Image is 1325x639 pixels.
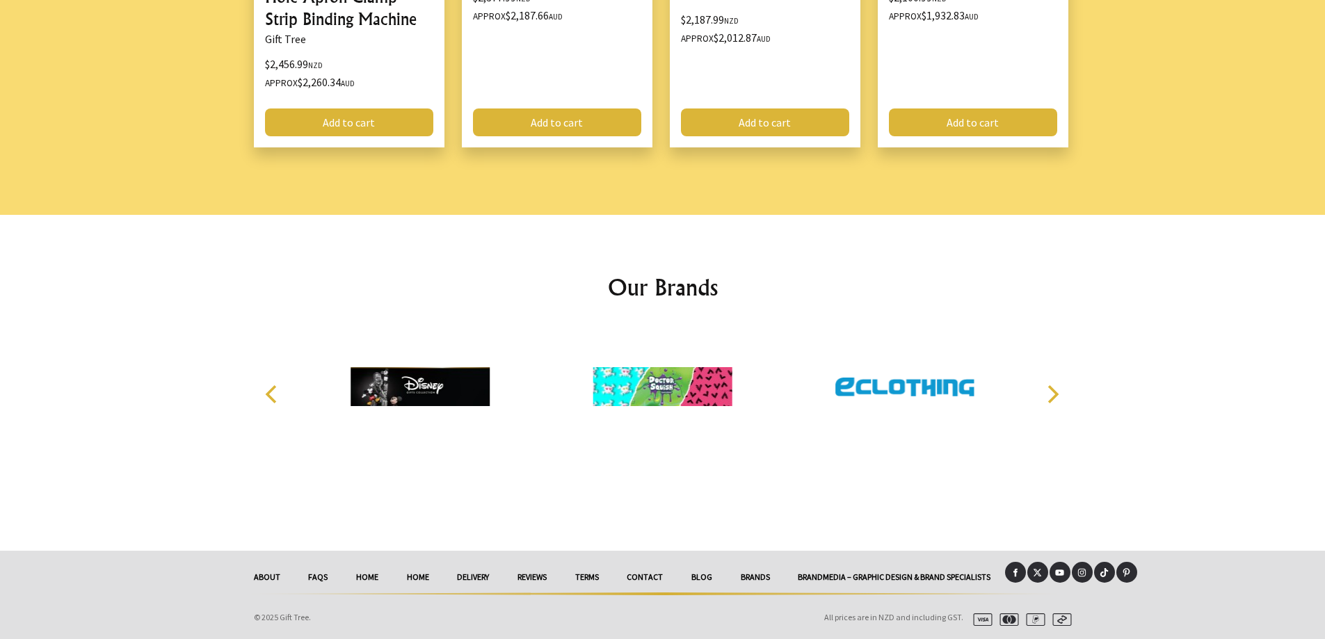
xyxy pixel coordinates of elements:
a: About [240,562,295,592]
a: X (Twitter) [1027,562,1048,583]
a: Brands [726,562,784,592]
a: Add to cart [473,108,641,136]
img: Eclothing [835,334,974,439]
a: Brandmedia – Graphic Design & Brand Specialists [784,562,1005,592]
button: Next [1037,379,1068,410]
a: FAQs [294,562,342,592]
a: Terms [561,562,613,592]
img: DISNEY GIFTS [351,334,490,439]
a: Contact [613,562,677,592]
a: Youtube [1050,562,1070,583]
a: HOME [342,562,393,592]
a: Add to cart [265,108,433,136]
a: Pinterest [1116,562,1137,583]
a: reviews [504,562,561,592]
a: Instagram [1072,562,1093,583]
img: afterpay.svg [1047,613,1072,626]
a: Facebook [1005,562,1026,583]
h2: Our Brands [251,270,1075,304]
img: paypal.svg [1020,613,1045,626]
a: Add to cart [681,108,849,136]
a: Tiktok [1094,562,1115,583]
a: delivery [443,562,504,592]
img: DOCTOR SQUISH [593,334,732,439]
a: Add to cart [889,108,1057,136]
img: mastercard.svg [994,613,1019,626]
a: Blog [677,562,727,592]
span: © 2025 Gift Tree. [254,612,311,622]
span: All prices are in NZD and including GST. [824,612,963,622]
button: Previous [258,379,289,410]
a: HOME [392,562,443,592]
img: visa.svg [967,613,993,626]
